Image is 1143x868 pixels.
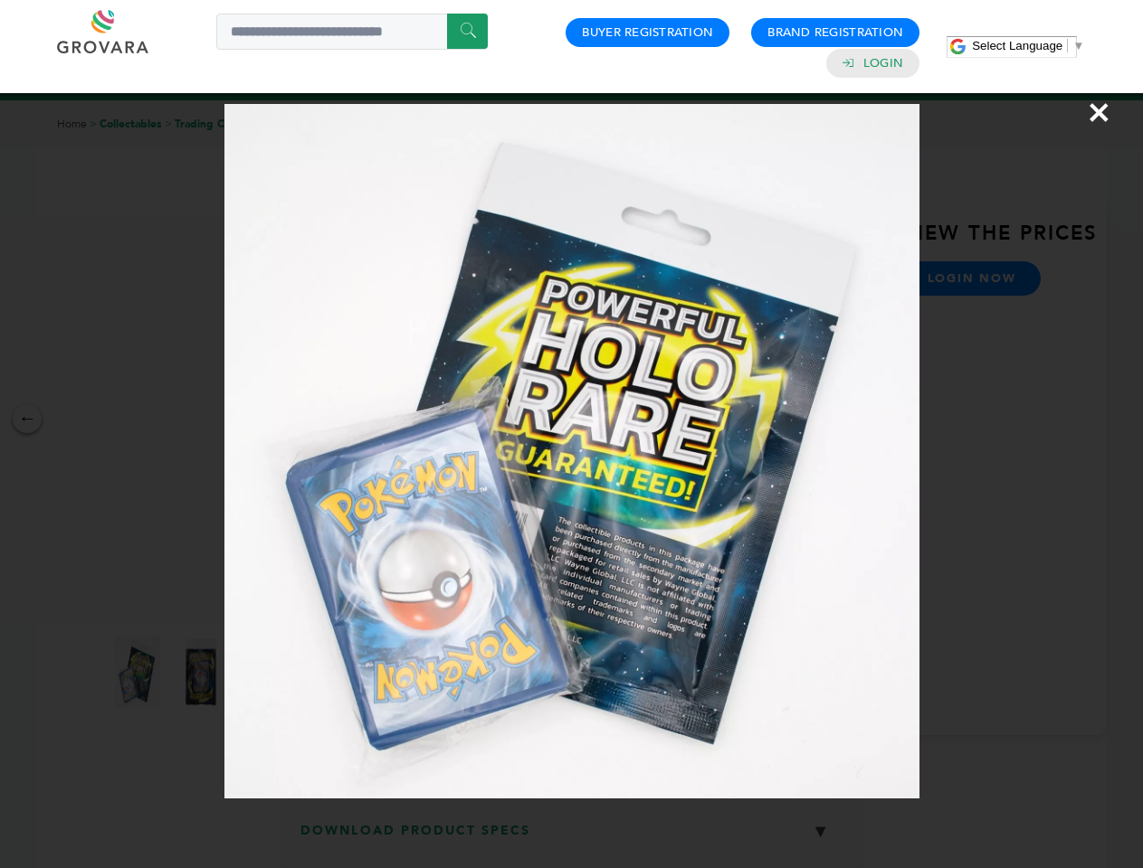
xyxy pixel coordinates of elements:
[972,39,1062,52] span: Select Language
[216,14,488,50] input: Search a product or brand...
[863,55,903,71] a: Login
[582,24,713,41] a: Buyer Registration
[224,104,919,798] img: Image Preview
[767,24,903,41] a: Brand Registration
[1087,87,1111,137] span: ×
[1072,39,1084,52] span: ▼
[1067,39,1068,52] span: ​
[972,39,1084,52] a: Select Language​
